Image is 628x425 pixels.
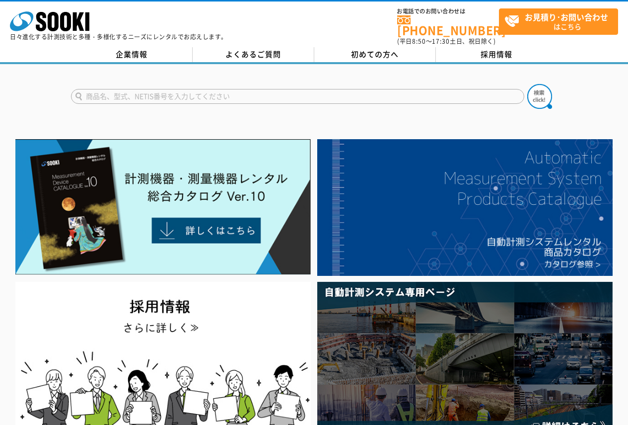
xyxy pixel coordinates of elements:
[10,34,227,40] p: 日々進化する計測技術と多種・多様化するニーズにレンタルでお応えします。
[397,8,499,14] span: お電話でのお問い合わせは
[504,9,618,34] span: はこちら
[71,89,524,104] input: 商品名、型式、NETIS番号を入力してください
[397,15,499,36] a: [PHONE_NUMBER]
[436,47,558,62] a: 採用情報
[412,37,426,46] span: 8:50
[351,49,399,60] span: 初めての方へ
[193,47,314,62] a: よくあるご質問
[499,8,618,35] a: お見積り･お問い合わせはこちら
[432,37,450,46] span: 17:30
[397,37,495,46] span: (平日 ～ 土日、祝日除く)
[314,47,436,62] a: 初めての方へ
[527,84,552,109] img: btn_search.png
[525,11,608,23] strong: お見積り･お問い合わせ
[15,139,311,275] img: Catalog Ver10
[71,47,193,62] a: 企業情報
[317,139,613,276] img: 自動計測システムカタログ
